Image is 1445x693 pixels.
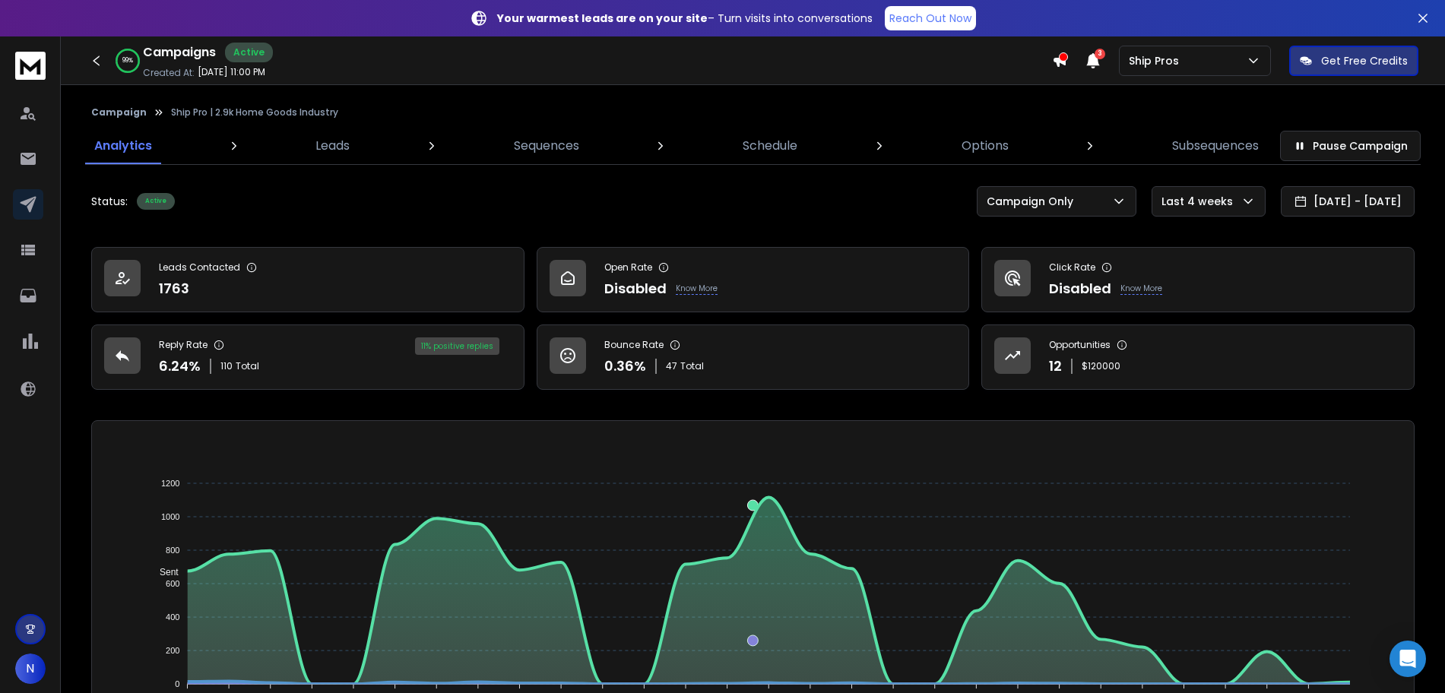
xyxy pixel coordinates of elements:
p: Get Free Credits [1321,53,1408,68]
p: Bounce Rate [604,339,664,351]
p: Disabled [604,278,667,299]
button: Pause Campaign [1280,131,1421,161]
tspan: 400 [166,612,179,622]
span: Total [680,360,704,372]
p: – Turn visits into conversations [497,11,873,26]
p: Reply Rate [159,339,208,351]
strong: Your warmest leads are on your site [497,11,708,26]
tspan: 1200 [161,479,179,488]
button: Get Free Credits [1289,46,1418,76]
p: Analytics [94,137,152,155]
p: Opportunities [1049,339,1111,351]
p: Leads Contacted [159,261,240,274]
p: 0.36 % [604,356,646,377]
tspan: 200 [166,646,179,655]
h1: Campaigns [143,43,216,62]
a: Open RateDisabledKnow More [537,247,970,312]
p: 1763 [159,278,189,299]
span: 110 [220,360,233,372]
p: $ 120000 [1082,360,1120,372]
p: Options [962,137,1009,155]
img: logo [15,52,46,80]
a: Leads Contacted1763 [91,247,524,312]
div: Open Intercom Messenger [1390,641,1426,677]
p: Disabled [1049,278,1111,299]
button: N [15,653,46,684]
p: Campaign Only [987,194,1079,209]
p: Know More [1120,283,1162,295]
tspan: 600 [166,579,179,588]
div: Active [137,193,175,210]
a: Leads [306,128,359,164]
tspan: 0 [175,679,179,688]
button: Campaign [91,106,147,119]
div: 11 % positive replies [415,337,499,355]
p: 99 % [122,56,133,65]
span: Sent [148,567,179,577]
span: 3 [1095,49,1105,59]
a: Options [952,128,1018,164]
a: Bounce Rate0.36%47Total [537,324,970,390]
p: Ship Pro | 2.9k Home Goods Industry [171,106,338,119]
a: Schedule [734,128,806,164]
p: [DATE] 11:00 PM [198,66,265,78]
p: Know More [676,283,718,295]
p: Sequences [514,137,579,155]
tspan: 800 [166,546,179,555]
p: Created At: [143,67,195,79]
div: Active [225,43,273,62]
p: Ship Pros [1129,53,1185,68]
p: Click Rate [1049,261,1095,274]
p: Open Rate [604,261,652,274]
a: Opportunities12$120000 [981,324,1415,390]
span: Total [236,360,259,372]
a: Subsequences [1163,128,1268,164]
p: 6.24 % [159,356,201,377]
tspan: 1000 [161,512,179,521]
a: Sequences [505,128,588,164]
a: Click RateDisabledKnow More [981,247,1415,312]
p: Last 4 weeks [1161,194,1239,209]
p: Subsequences [1172,137,1259,155]
p: 12 [1049,356,1062,377]
span: 47 [666,360,677,372]
button: [DATE] - [DATE] [1281,186,1415,217]
p: Leads [315,137,350,155]
p: Reach Out Now [889,11,971,26]
a: Analytics [85,128,161,164]
p: Schedule [743,137,797,155]
a: Reply Rate6.24%110Total11% positive replies [91,324,524,390]
a: Reach Out Now [885,6,976,30]
p: Status: [91,194,128,209]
